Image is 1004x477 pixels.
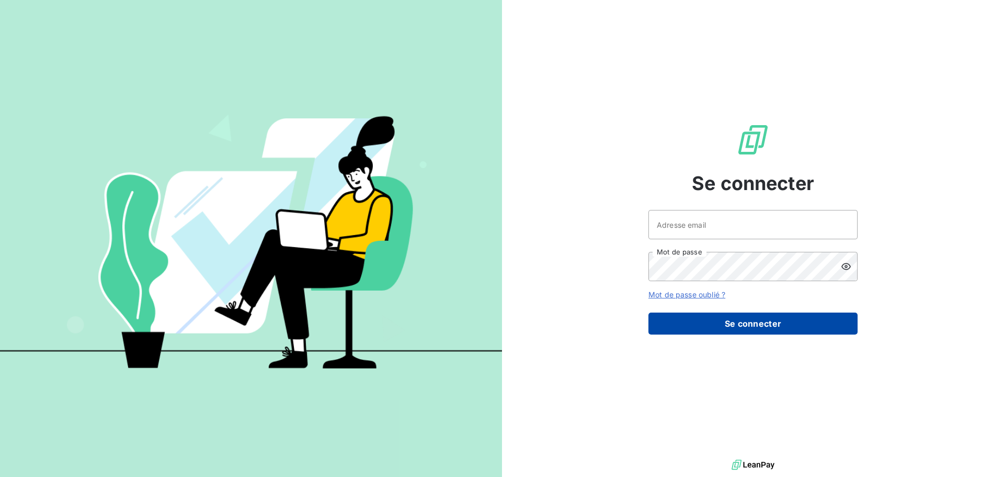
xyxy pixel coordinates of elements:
[648,313,858,335] button: Se connecter
[692,169,814,197] span: Se connecter
[736,123,770,157] img: Logo LeanPay
[648,210,858,239] input: placeholder
[648,290,725,299] a: Mot de passe oublié ?
[732,457,774,473] img: logo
